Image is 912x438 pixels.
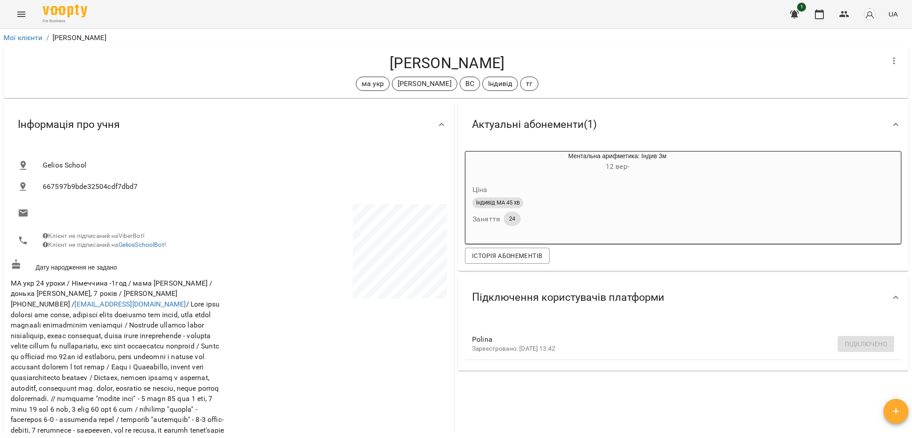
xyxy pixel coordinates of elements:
h6: Ціна [472,184,488,196]
h4: [PERSON_NAME] [11,54,883,72]
div: ВС [460,77,480,91]
p: тг [526,78,533,89]
p: [PERSON_NAME] [398,78,452,89]
div: Ментальна арифметика: Індив 3м [508,151,727,173]
div: Актуальні абонементи(1) [458,102,908,147]
div: Підключення користувачів платформи [458,274,908,320]
div: Дату народження не задано [9,257,229,274]
li: / [46,33,49,43]
span: Gelios School [43,160,440,171]
span: Polina [472,334,880,345]
span: 667597b9bde32504cdf7dbd7 [43,181,440,192]
p: [PERSON_NAME] [53,33,106,43]
button: Ментальна арифметика: Індив 3м12 вер- Цінаіндивід МА 45 хвЗаняття24 [465,151,727,237]
a: Мої клієнти [4,33,43,42]
div: [PERSON_NAME] [392,77,457,91]
div: Ментальна арифметика: Індив 3м [465,151,508,173]
span: індивід МА 45 хв [472,199,523,207]
a: [EMAIL_ADDRESS][DOMAIN_NAME] [74,300,186,308]
div: ма укр [356,77,390,91]
img: avatar_s.png [863,8,876,20]
a: GeliosSchoolBot [118,241,164,248]
span: 12 вер - [606,162,629,171]
button: Menu [11,4,32,25]
img: Voopty Logo [43,4,87,17]
span: UA [888,9,898,19]
span: Історія абонементів [472,250,542,261]
button: Історія абонементів [465,248,550,264]
h6: Заняття [472,213,500,225]
p: Індивід [488,78,512,89]
span: Інформація про учня [18,118,120,131]
span: 1 [797,3,806,12]
div: Індивід [482,77,518,91]
button: UA [885,6,901,22]
span: For Business [43,18,87,24]
span: 24 [504,215,521,223]
div: тг [520,77,538,91]
span: Підключення користувачів платформи [472,291,664,304]
p: Зареєстровано: [DATE] 13:42 [472,344,880,353]
span: Клієнт не підписаний на ViberBot! [43,232,145,239]
span: Актуальні абонементи ( 1 ) [472,118,597,131]
p: ма укр [362,78,384,89]
div: Інформація про учня [4,102,454,147]
p: ВС [465,78,474,89]
nav: breadcrumb [4,33,908,43]
span: Клієнт не підписаний на ! [43,241,166,248]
